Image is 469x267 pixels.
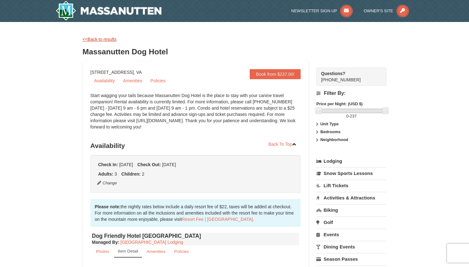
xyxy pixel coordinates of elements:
span: Managed By [92,240,118,245]
span: 0 [346,114,348,118]
small: Amenities [147,249,166,254]
a: Lift Tickets [316,180,386,191]
strong: Please note: [95,204,121,209]
a: Lodging [316,155,386,167]
a: Biking [316,204,386,216]
a: <<Back to results [83,37,117,42]
a: Events [316,229,386,240]
small: Item Detail [118,249,138,253]
strong: Price per Night: (USD $) [316,101,363,106]
strong: Adults: [98,172,113,177]
h3: Massanutten Dog Hotel [83,46,387,58]
button: Change [97,180,117,187]
h3: Availability [90,139,301,152]
div: the nightly rates below include a daily resort fee of $22, taxes will be added at checkout. For m... [90,199,301,227]
a: Activities & Attractions [316,192,386,204]
span: [DATE] [119,162,133,167]
span: [PHONE_NUMBER] [321,70,375,82]
a: Policies [170,245,193,258]
strong: Unit Type [320,122,339,126]
strong: Check Out: [137,162,161,167]
strong: Bedrooms [320,129,341,134]
h4: Dog Friendly Hotel [GEOGRAPHIC_DATA] [92,233,299,239]
a: [GEOGRAPHIC_DATA] Lodging [121,240,183,245]
span: 3 [115,172,117,177]
a: Newsletter Sign Up [291,8,353,13]
h4: Filter By: [316,90,386,96]
a: Amenities [143,245,170,258]
label: - [316,113,386,119]
a: Season Passes [316,253,386,265]
strong: Neighborhood [320,137,348,142]
a: Item Detail [114,245,142,258]
span: [DATE] [162,162,176,167]
a: Amenities [119,76,146,85]
strong: Check In: [98,162,118,167]
a: Resort Fee | [GEOGRAPHIC_DATA] [182,217,253,222]
a: Dining Events [316,241,386,253]
a: Snow Sports Lessons [316,167,386,179]
div: Start wagging your tails because Massanutten Dog Hotel is the place to stay with your canine trav... [90,92,301,136]
a: Book from $237.00! [250,69,301,79]
a: Owner's Site [364,8,409,13]
strong: Questions? [321,71,345,76]
a: Availability [90,76,119,85]
a: Golf [316,216,386,228]
img: Massanutten Resort Logo [56,1,162,21]
strong: : [92,240,119,245]
a: Policies [147,76,169,85]
a: Photos [92,245,113,258]
span: 2 [142,172,145,177]
a: Massanutten Resort [56,1,162,21]
small: Photos [96,249,109,254]
a: Back To Top [264,139,301,149]
span: 237 [350,114,357,118]
span: Newsletter Sign Up [291,8,337,13]
small: Policies [174,249,189,254]
strong: Children: [121,172,140,177]
span: Owner's Site [364,8,393,13]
